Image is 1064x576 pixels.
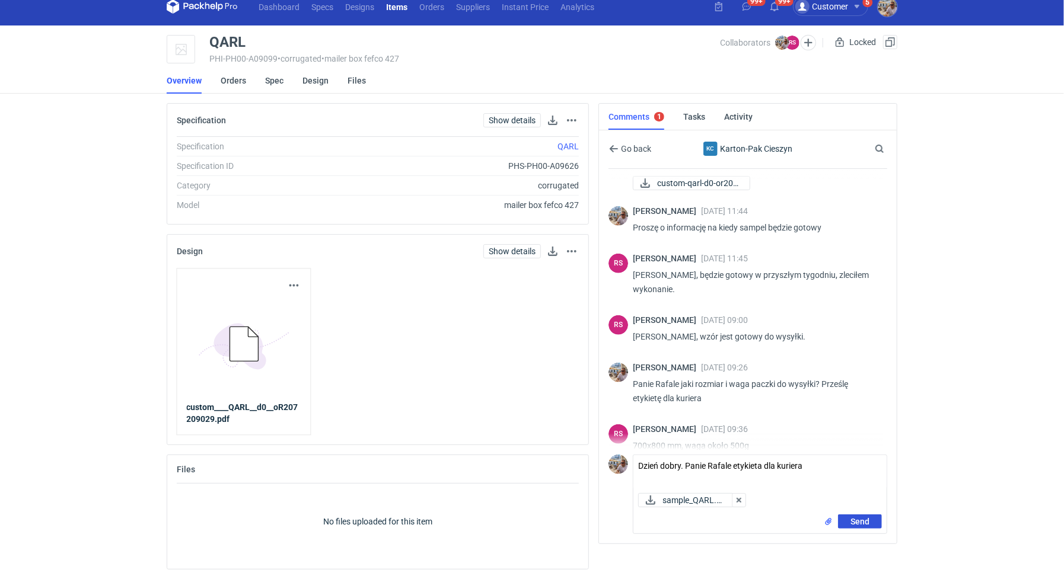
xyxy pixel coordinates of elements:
[724,104,753,130] a: Activity
[701,424,748,434] span: [DATE] 09:36
[833,35,878,49] div: Locked
[565,244,579,258] button: Actions
[657,113,661,121] div: 1
[337,160,579,172] div: PHS-PH00-A09626
[609,254,628,273] figcaption: RS
[850,517,869,526] span: Send
[609,142,652,156] button: Go back
[872,142,910,156] input: Search
[609,424,628,444] figcaption: RS
[785,36,799,50] figcaption: RS
[209,54,720,63] div: PHI-PH00-A09099
[278,54,321,63] span: • corrugated
[838,514,882,529] button: Send
[337,180,579,191] div: corrugated
[775,36,789,50] img: Michał Palasek
[633,176,750,190] a: custom-qarl-d0-or207...
[609,104,664,130] a: Comments1
[633,268,878,296] p: [PERSON_NAME], będzie gotowy w przyszłym tygodniu, zleciłem wykonanie.
[177,160,337,172] div: Specification ID
[348,68,366,94] a: Files
[177,140,337,152] div: Specification
[701,315,748,325] span: [DATE] 09:00
[883,35,897,49] button: Duplicate Item
[546,244,560,258] a: Download design
[221,68,246,94] a: Orders
[633,176,750,190] div: custom-qarl-d0-or207209029.pdf
[302,68,329,94] a: Design
[609,315,628,335] div: Rafał Stani
[801,35,816,50] button: Edit collaborators
[609,455,628,474] img: Michał Palasek
[546,113,560,127] button: Download specification
[609,206,628,226] img: Michał Palasek
[609,315,628,335] figcaption: RS
[609,424,628,444] div: Rafał Stani
[633,439,878,453] p: 700x800 mm, waga około 500g
[287,279,301,293] button: Actions
[701,254,748,263] span: [DATE] 11:45
[633,315,701,325] span: [PERSON_NAME]
[565,113,579,127] button: Actions
[703,142,718,156] figcaption: KC
[633,363,701,372] span: [PERSON_NAME]
[683,104,705,130] a: Tasks
[187,402,301,425] a: custom____QARL__d0__oR207209029.pdf
[690,142,806,156] div: Karton-Pak Cieszyn
[701,363,748,372] span: [DATE] 09:26
[483,113,541,127] a: Show details
[720,38,770,47] span: Collaborators
[633,455,887,488] textarea: Dzień dobry. Panie Rafale etykieta dla kuriera
[177,180,337,191] div: Category
[701,206,748,216] span: [DATE] 11:44
[209,35,246,49] div: QARL
[662,494,724,507] span: sample_QARL.pdf
[633,254,701,263] span: [PERSON_NAME]
[633,329,878,344] p: [PERSON_NAME], wzór jest gotowy do wysyłki.
[177,116,226,125] h2: Specification
[633,206,701,216] span: [PERSON_NAME]
[337,199,579,211] div: mailer box fefco 427
[265,68,283,94] a: Spec
[633,424,701,434] span: [PERSON_NAME]
[638,493,734,507] button: sample_QARL.pdf
[657,177,740,190] span: custom-qarl-d0-or207...
[609,254,628,273] div: Rafał Stani
[619,145,651,153] span: Go back
[321,54,399,63] span: • mailer box fefco 427
[177,247,203,256] h2: Design
[609,363,628,382] img: Michał Palasek
[703,142,718,156] div: Karton-Pak Cieszyn
[323,516,432,527] p: No files uploaded for this item
[167,68,202,94] a: Overview
[187,403,298,424] strong: custom____QARL__d0__oR207209029.pdf
[177,199,337,211] div: Model
[483,244,541,258] a: Show details
[633,377,878,405] p: Panie Rafale jaki rozmiar i waga paczki do wysyłki? Prześlę etykietę dla kuriera
[633,220,878,235] p: Proszę o informację na kiedy sampel będzie gotowy
[177,465,195,474] h2: Files
[558,142,579,151] a: QARL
